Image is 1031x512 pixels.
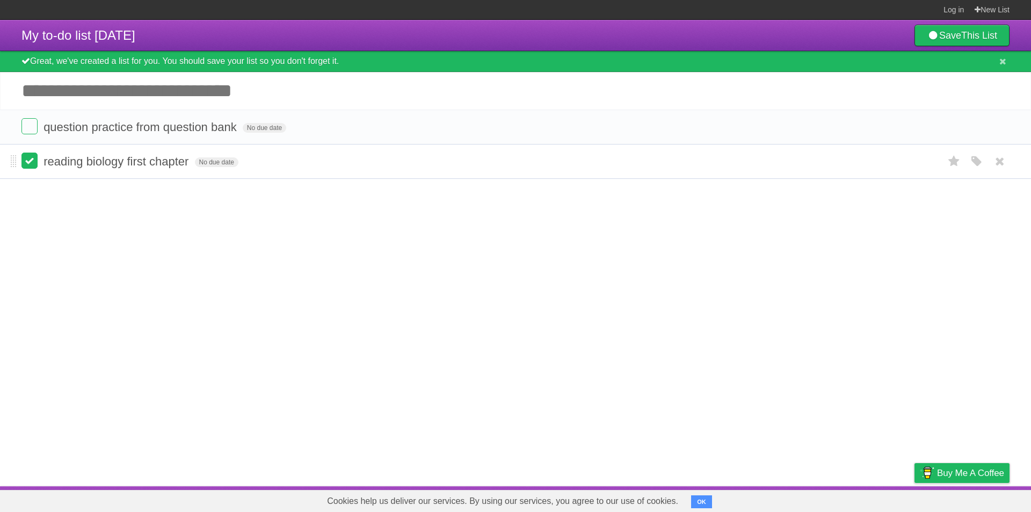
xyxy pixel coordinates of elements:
span: Cookies help us deliver our services. By using our services, you agree to our use of cookies. [316,491,689,512]
span: reading biology first chapter [43,155,191,168]
span: question practice from question bank [43,120,239,134]
a: Developers [807,489,851,509]
span: No due date [195,157,238,167]
b: This List [961,30,997,41]
label: Star task [944,153,964,170]
button: OK [691,495,712,508]
a: SaveThis List [914,25,1010,46]
a: Privacy [901,489,928,509]
a: Terms [864,489,888,509]
label: Done [21,153,38,169]
a: Buy me a coffee [914,463,1010,483]
img: Buy me a coffee [920,464,934,482]
span: Buy me a coffee [937,464,1004,482]
span: No due date [243,123,286,133]
span: My to-do list [DATE] [21,28,135,42]
a: About [772,489,794,509]
label: Done [21,118,38,134]
a: Suggest a feature [942,489,1010,509]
